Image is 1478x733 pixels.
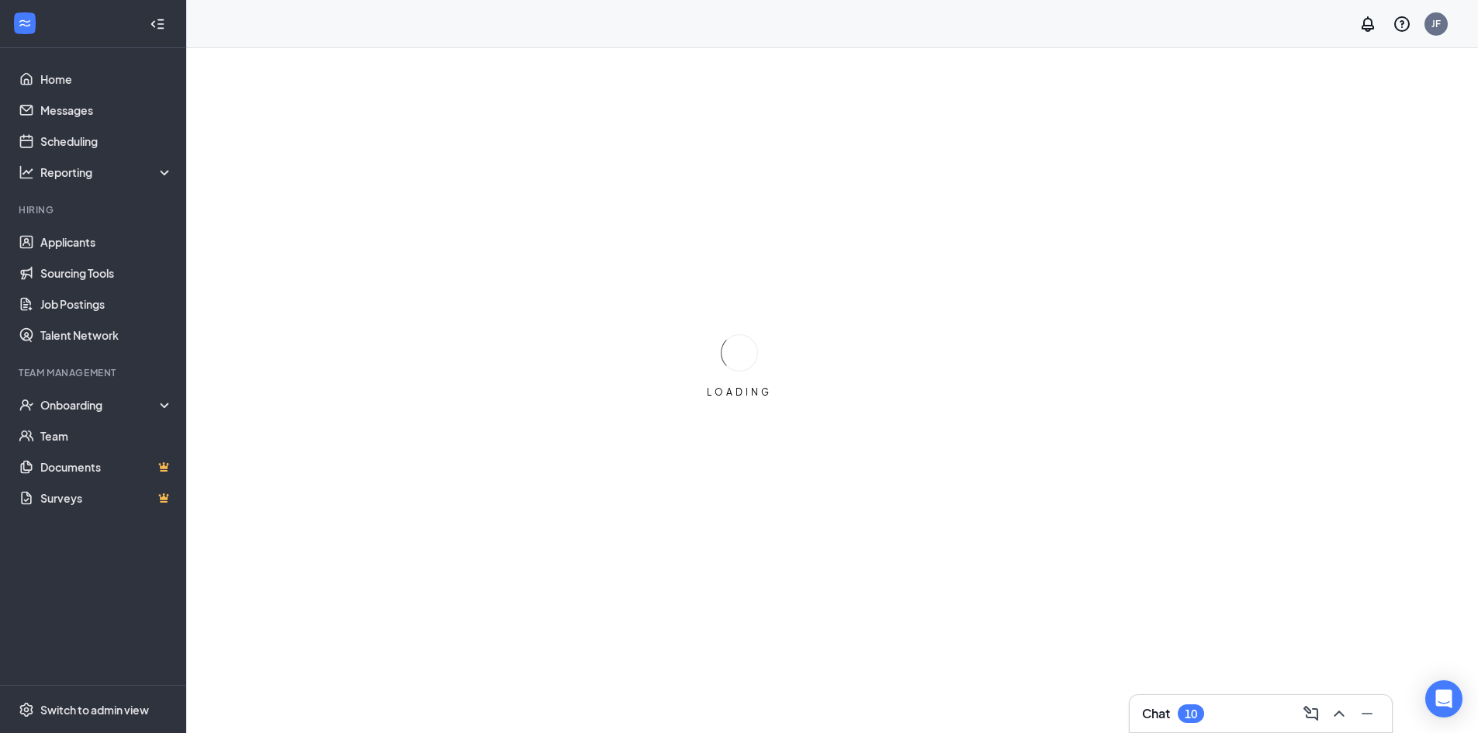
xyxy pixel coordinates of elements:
[40,126,173,157] a: Scheduling
[150,16,165,32] svg: Collapse
[1299,701,1324,726] button: ComposeMessage
[19,366,170,379] div: Team Management
[40,289,173,320] a: Job Postings
[1302,704,1321,723] svg: ComposeMessage
[17,16,33,31] svg: WorkstreamLogo
[40,397,160,413] div: Onboarding
[40,64,173,95] a: Home
[40,226,173,258] a: Applicants
[19,164,34,180] svg: Analysis
[1358,704,1376,723] svg: Minimize
[1142,705,1170,722] h3: Chat
[1185,707,1197,721] div: 10
[40,258,173,289] a: Sourcing Tools
[19,397,34,413] svg: UserCheck
[1355,701,1379,726] button: Minimize
[1327,701,1352,726] button: ChevronUp
[701,386,778,399] div: LOADING
[40,95,173,126] a: Messages
[19,203,170,216] div: Hiring
[1330,704,1348,723] svg: ChevronUp
[40,482,173,513] a: SurveysCrown
[40,420,173,451] a: Team
[1425,680,1462,717] div: Open Intercom Messenger
[40,702,149,717] div: Switch to admin view
[40,164,174,180] div: Reporting
[40,451,173,482] a: DocumentsCrown
[1359,15,1377,33] svg: Notifications
[1393,15,1411,33] svg: QuestionInfo
[1431,17,1441,30] div: JF
[40,320,173,351] a: Talent Network
[19,702,34,717] svg: Settings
